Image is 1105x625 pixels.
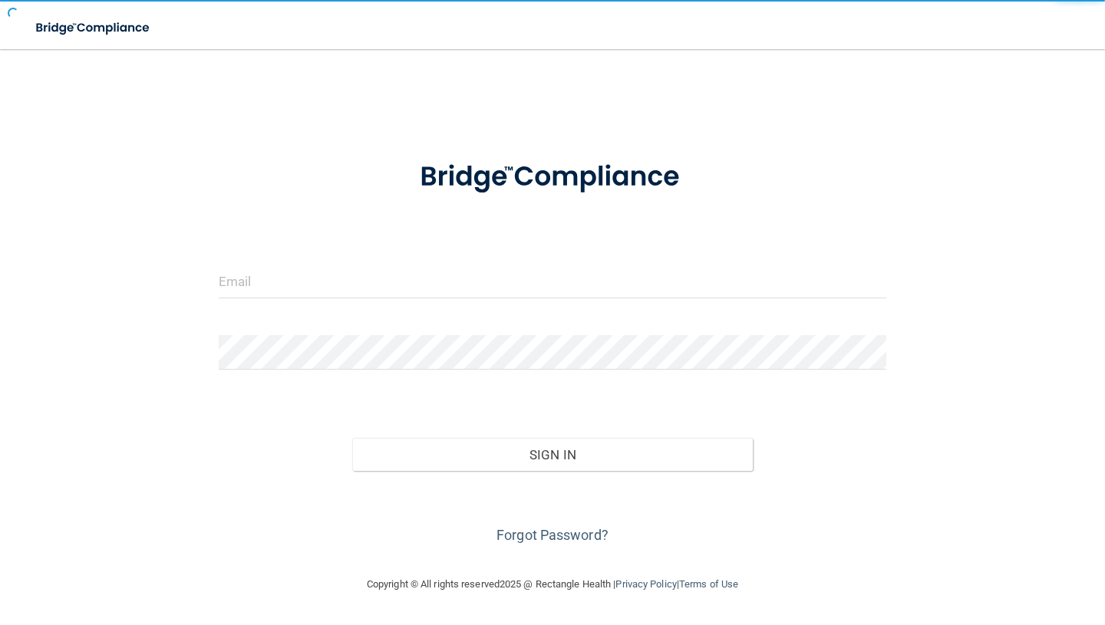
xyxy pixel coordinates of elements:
[352,438,753,472] button: Sign In
[272,560,833,609] div: Copyright © All rights reserved 2025 @ Rectangle Health | |
[615,578,676,590] a: Privacy Policy
[391,141,714,213] img: bridge_compliance_login_screen.278c3ca4.svg
[219,264,886,298] input: Email
[23,12,164,44] img: bridge_compliance_login_screen.278c3ca4.svg
[679,578,738,590] a: Terms of Use
[496,527,609,543] a: Forgot Password?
